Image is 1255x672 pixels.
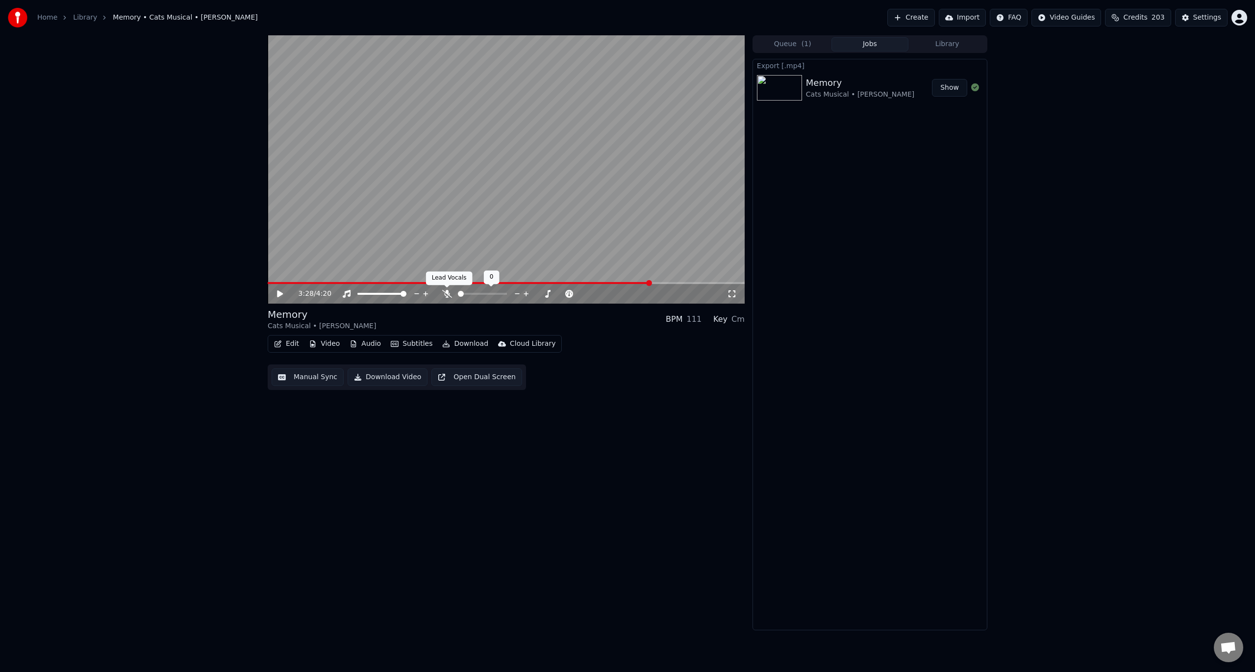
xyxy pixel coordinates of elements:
[484,270,500,284] div: 0
[268,308,376,321] div: Memory
[113,13,257,23] span: Memory • Cats Musical • [PERSON_NAME]
[806,76,914,90] div: Memory
[887,9,935,26] button: Create
[806,90,914,100] div: Cats Musical • [PERSON_NAME]
[426,271,473,285] div: Lead Vocals
[272,368,344,386] button: Manual Sync
[754,37,831,52] button: Queue
[1123,13,1147,23] span: Credits
[270,337,303,351] button: Edit
[731,313,745,325] div: Cm
[8,8,27,27] img: youka
[431,368,522,386] button: Open Dual Screen
[37,13,57,23] a: Home
[666,313,682,325] div: BPM
[299,289,314,299] span: 3:28
[802,39,811,49] span: ( 1 )
[1193,13,1221,23] div: Settings
[1105,9,1171,26] button: Credits203
[1152,13,1165,23] span: 203
[1175,9,1228,26] button: Settings
[939,9,986,26] button: Import
[831,37,909,52] button: Jobs
[387,337,436,351] button: Subtitles
[713,313,728,325] div: Key
[316,289,331,299] span: 4:20
[932,79,967,97] button: Show
[299,289,322,299] div: /
[1214,633,1243,662] a: Open chat
[908,37,986,52] button: Library
[687,313,702,325] div: 111
[753,59,987,71] div: Export [.mp4]
[348,368,427,386] button: Download Video
[346,337,385,351] button: Audio
[510,339,555,349] div: Cloud Library
[1031,9,1101,26] button: Video Guides
[268,321,376,331] div: Cats Musical • [PERSON_NAME]
[305,337,344,351] button: Video
[37,13,258,23] nav: breadcrumb
[438,337,492,351] button: Download
[73,13,97,23] a: Library
[990,9,1028,26] button: FAQ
